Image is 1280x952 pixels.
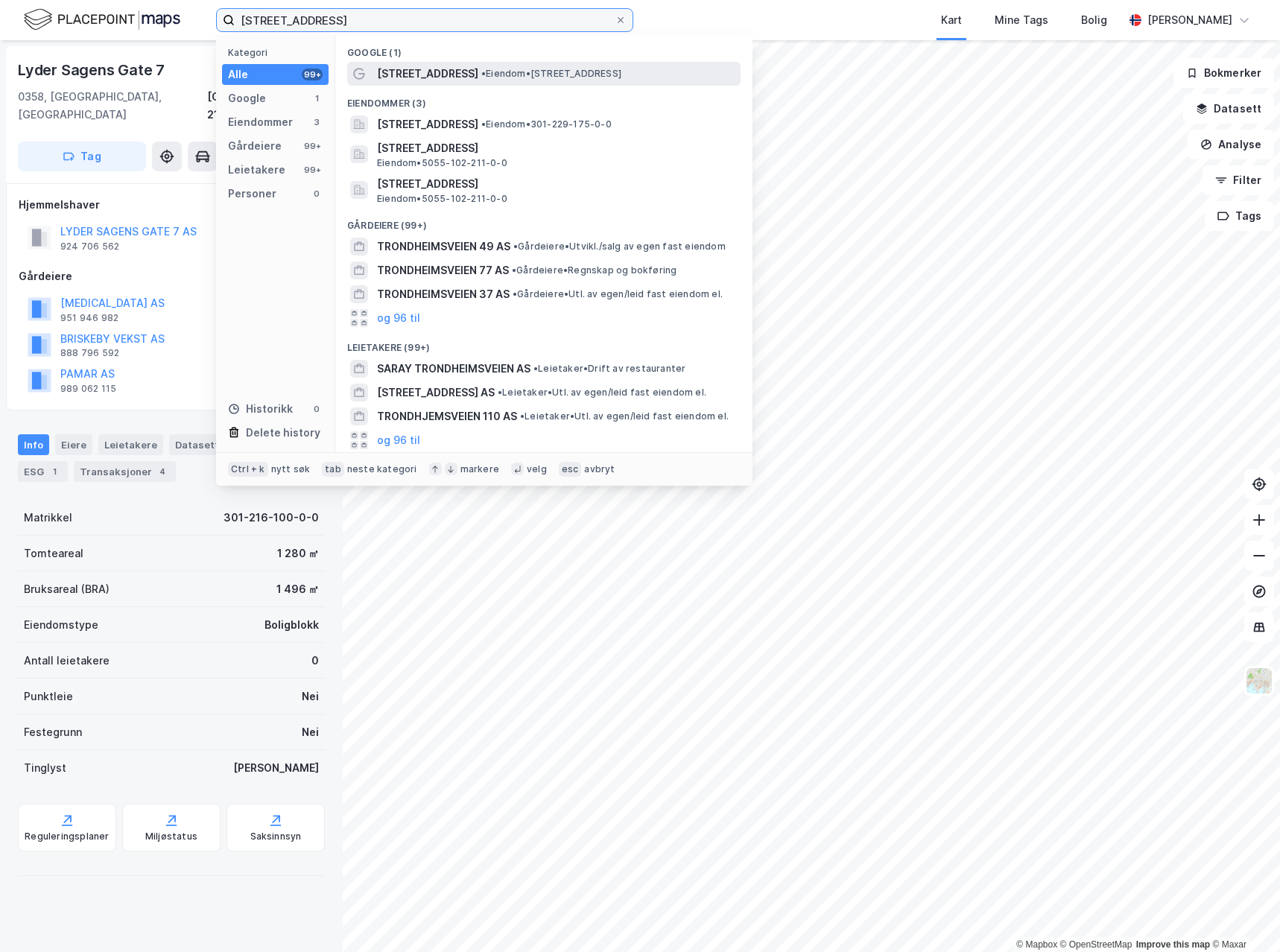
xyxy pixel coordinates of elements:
[377,193,507,205] span: Eiendom • 5055-102-211-0-0
[18,58,168,82] div: Lyder Sagens Gate 7
[335,330,753,357] div: Leietakere (99+)
[377,261,509,279] span: TRONDHEIMSVEIEN 77 AS
[377,139,735,157] span: [STREET_ADDRESS]
[228,462,268,477] div: Ctrl + k
[1205,201,1274,231] button: Tags
[347,463,417,475] div: neste kategori
[302,723,319,741] div: Nei
[18,88,207,124] div: 0358, [GEOGRAPHIC_DATA], [GEOGRAPHIC_DATA]
[512,264,677,276] span: Gårdeiere • Regnskap og bokføring
[55,434,92,455] div: Eiere
[169,434,243,455] div: Datasett
[584,463,615,475] div: avbryt
[264,616,319,634] div: Boligblokk
[481,118,486,130] span: •
[18,461,68,482] div: ESG
[377,309,420,327] button: og 96 til
[60,383,116,395] div: 989 062 115
[520,410,525,422] span: •
[512,264,516,276] span: •
[24,723,82,741] div: Festegrunn
[311,92,323,104] div: 1
[145,831,197,842] div: Miljøstatus
[24,509,72,527] div: Matrikkel
[941,11,962,29] div: Kart
[276,580,319,598] div: 1 496 ㎡
[60,241,119,253] div: 924 706 562
[1203,165,1274,195] button: Filter
[25,831,109,842] div: Reguleringsplaner
[1173,58,1274,88] button: Bokmerker
[60,347,119,359] div: 888 796 592
[228,66,248,83] div: Alle
[24,652,110,670] div: Antall leietakere
[228,137,282,155] div: Gårdeiere
[311,188,323,200] div: 0
[24,545,83,562] div: Tomteareal
[302,164,323,176] div: 99+
[377,238,510,256] span: TRONDHEIMSVEIEN 49 AS
[1136,939,1210,950] a: Improve this map
[481,68,486,79] span: •
[19,267,324,285] div: Gårdeiere
[311,403,323,415] div: 0
[18,434,49,455] div: Info
[335,86,753,112] div: Eiendommer (3)
[74,461,176,482] div: Transaksjoner
[498,387,706,399] span: Leietaker • Utl. av egen/leid fast eiendom el.
[228,89,266,107] div: Google
[377,115,478,133] span: [STREET_ADDRESS]
[377,65,478,83] span: [STREET_ADDRESS]
[1188,130,1274,159] button: Analyse
[1081,11,1107,29] div: Bolig
[460,463,499,475] div: markere
[228,400,293,418] div: Historikk
[60,312,118,324] div: 951 946 982
[311,652,319,670] div: 0
[228,47,329,58] div: Kategori
[224,509,319,527] div: 301-216-100-0-0
[995,11,1048,29] div: Mine Tags
[1060,939,1132,950] a: OpenStreetMap
[302,688,319,705] div: Nei
[246,424,320,442] div: Delete history
[24,759,66,777] div: Tinglyst
[1183,94,1274,124] button: Datasett
[250,831,302,842] div: Saksinnsyn
[311,116,323,128] div: 3
[18,142,146,171] button: Tag
[513,241,726,253] span: Gårdeiere • Utvikl./salg av egen fast eiendom
[47,464,62,479] div: 1
[527,463,547,475] div: velg
[513,288,517,299] span: •
[377,407,517,425] span: TRONDHJEMSVEIEN 110 AS
[322,462,344,477] div: tab
[302,140,323,152] div: 99+
[1205,880,1280,952] iframe: Chat Widget
[233,759,319,777] div: [PERSON_NAME]
[377,285,510,303] span: TRONDHEIMSVEIEN 37 AS
[559,462,582,477] div: esc
[377,157,507,169] span: Eiendom • 5055-102-211-0-0
[24,616,98,634] div: Eiendomstype
[513,288,723,300] span: Gårdeiere • Utl. av egen/leid fast eiendom el.
[377,175,735,193] span: [STREET_ADDRESS]
[513,241,518,252] span: •
[1147,11,1232,29] div: [PERSON_NAME]
[228,185,276,203] div: Personer
[481,118,612,130] span: Eiendom • 301-229-175-0-0
[1245,667,1273,695] img: Z
[271,463,311,475] div: nytt søk
[533,363,685,375] span: Leietaker • Drift av restauranter
[235,9,615,31] input: Søk på adresse, matrikkel, gårdeiere, leietakere eller personer
[155,464,170,479] div: 4
[19,196,324,214] div: Hjemmelshaver
[335,208,753,235] div: Gårdeiere (99+)
[1205,880,1280,952] div: Kontrollprogram for chat
[335,35,753,62] div: Google (1)
[533,363,538,374] span: •
[24,7,180,33] img: logo.f888ab2527a4732fd821a326f86c7f29.svg
[520,410,729,422] span: Leietaker • Utl. av egen/leid fast eiendom el.
[228,161,285,179] div: Leietakere
[1016,939,1057,950] a: Mapbox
